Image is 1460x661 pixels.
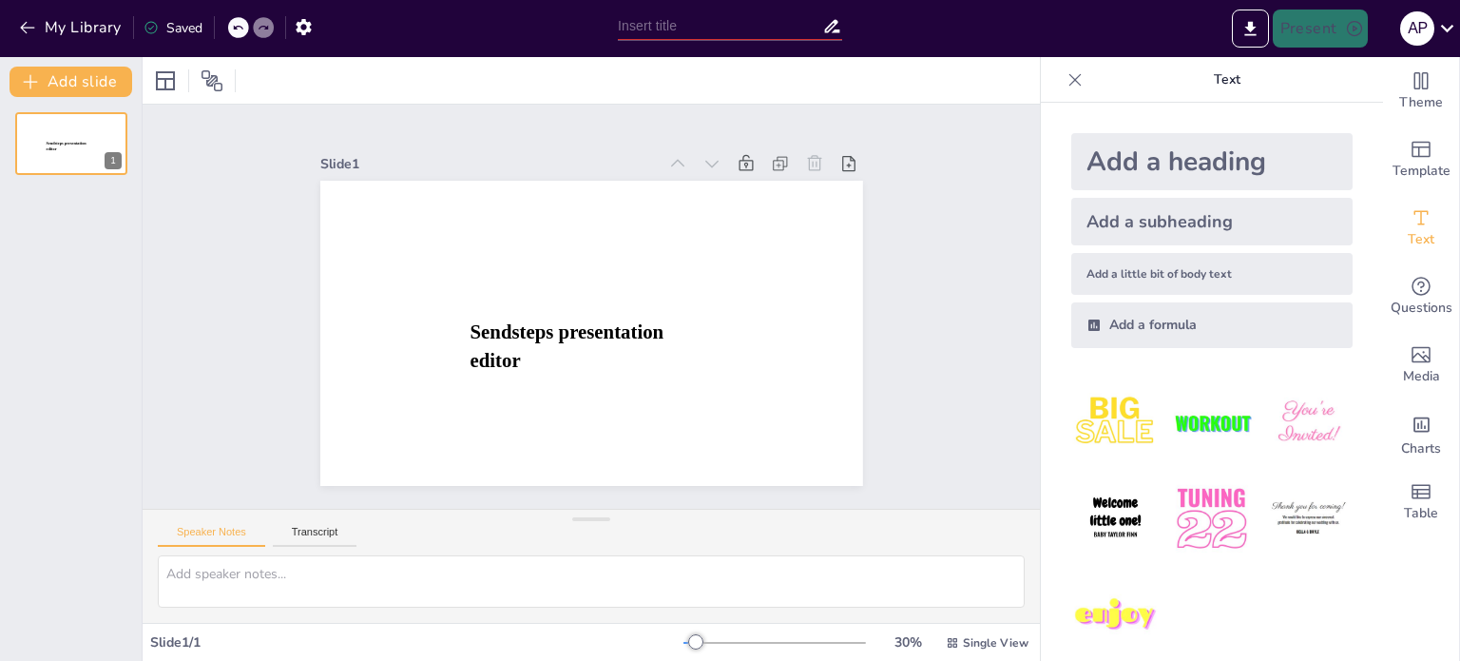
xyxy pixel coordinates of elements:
span: Questions [1391,298,1452,319]
div: Add a subheading [1071,198,1353,245]
div: Slide 1 / 1 [150,633,683,651]
div: Add images, graphics, shapes or video [1383,331,1459,399]
span: Template [1393,161,1450,182]
button: Speaker Notes [158,526,265,547]
input: Insert title [618,12,822,40]
div: Add a heading [1071,133,1353,190]
div: Saved [144,19,202,37]
div: Layout [150,66,181,96]
img: 2.jpeg [1167,379,1256,467]
div: Add a formula [1071,302,1353,348]
span: Table [1404,503,1438,524]
img: 6.jpeg [1264,475,1353,563]
span: Text [1408,229,1434,250]
p: Text [1090,57,1364,103]
span: Sendsteps presentation editor [470,321,663,371]
button: Add slide [10,67,132,97]
button: Transcript [273,526,357,547]
button: Present [1273,10,1368,48]
div: a p [1400,11,1434,46]
button: Export to PowerPoint [1232,10,1269,48]
div: Add a table [1383,468,1459,536]
div: Get real-time input from your audience [1383,262,1459,331]
img: 7.jpeg [1071,572,1160,660]
div: 30 % [885,633,931,651]
div: 1 [15,112,127,175]
span: Position [201,69,223,92]
div: Add a little bit of body text [1071,253,1353,295]
img: 1.jpeg [1071,379,1160,467]
div: Slide 1 [320,155,658,173]
div: Add ready made slides [1383,126,1459,194]
span: Single View [963,635,1028,651]
div: Add charts and graphs [1383,399,1459,468]
span: Media [1403,366,1440,387]
img: 4.jpeg [1071,475,1160,563]
div: 1 [105,152,122,169]
span: Theme [1399,92,1443,113]
button: My Library [14,12,129,43]
button: a p [1400,10,1434,48]
div: Change the overall theme [1383,57,1459,126]
span: Charts [1401,438,1441,459]
img: 5.jpeg [1167,475,1256,563]
span: Sendsteps presentation editor [47,142,86,152]
img: 3.jpeg [1264,379,1353,467]
div: Add text boxes [1383,194,1459,262]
